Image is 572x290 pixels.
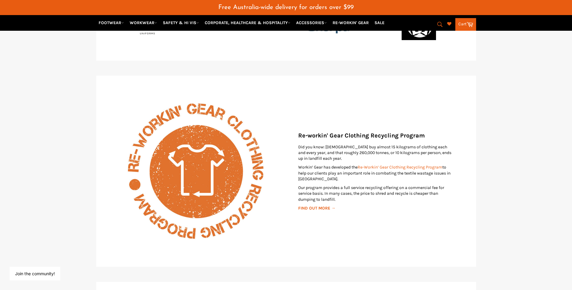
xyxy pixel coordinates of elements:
[298,206,336,211] a: FIND OUT MORE →
[298,185,455,202] p: Our program provides a full service recycling offering on a commercial fee for service basis. In ...
[127,17,160,28] a: WORKWEAR
[218,4,354,11] span: Free Australia-wide delivery for orders over $99
[298,164,455,182] p: Workin’ Gear has developed the to help our clients play an important role in combating the textil...
[358,165,442,170] a: Re-Workin’ Gear Clothing Recycling Program
[455,18,476,31] a: Cart
[202,17,293,28] a: CORPORATE, HEALTHCARE & HOSPITALITY
[330,17,371,28] a: RE-WORKIN' GEAR
[15,271,55,276] button: Join the community!
[298,131,455,140] p: Re-workin' Gear Clothing Recycling Program
[372,17,387,28] a: SALE
[298,144,455,162] p: Did you know: [DEMOGRAPHIC_DATA] buy almost 15 kilograms of clothing each and every year, and tha...
[96,17,126,28] a: FOOTWEAR
[294,17,329,28] a: ACCESSORIES
[160,17,201,28] a: SAFETY & HI VIS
